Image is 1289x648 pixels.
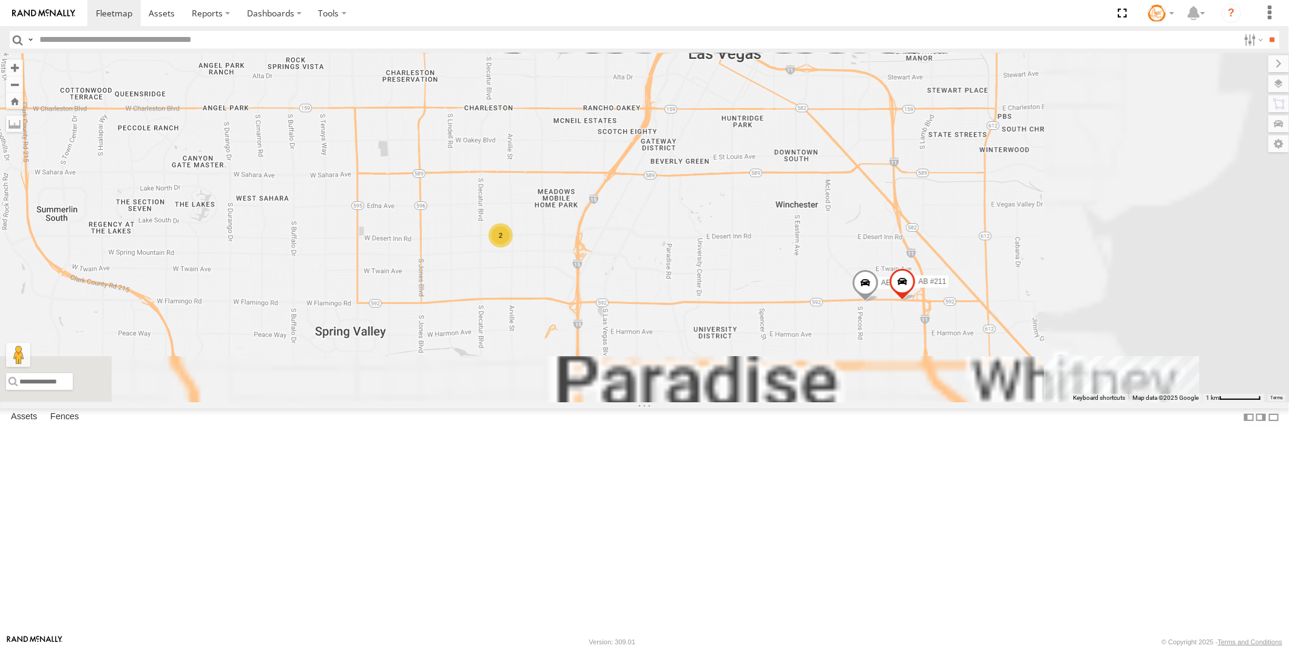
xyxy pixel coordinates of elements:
[1073,394,1125,402] button: Keyboard shortcuts
[1268,408,1280,426] label: Hide Summary Table
[1222,4,1241,23] i: ?
[489,223,513,248] div: 2
[589,638,635,646] div: Version: 309.01
[1271,395,1284,400] a: Terms (opens in new tab)
[1202,394,1265,402] button: Map Scale: 1 km per 65 pixels
[1132,394,1199,401] span: Map data ©2025 Google
[6,93,23,109] button: Zoom Home
[1143,4,1179,22] div: Tommy Stauffer
[6,343,30,367] button: Drag Pegman onto the map to open Street View
[12,9,75,18] img: rand-logo.svg
[5,409,43,426] label: Assets
[1268,135,1289,152] label: Map Settings
[1162,638,1282,646] div: © Copyright 2025 -
[6,76,23,93] button: Zoom out
[6,115,23,132] label: Measure
[25,31,35,49] label: Search Query
[1243,408,1255,426] label: Dock Summary Table to the Left
[918,277,946,285] span: AB #211
[1206,394,1219,401] span: 1 km
[1255,408,1267,426] label: Dock Summary Table to the Right
[1218,638,1282,646] a: Terms and Conditions
[44,409,85,426] label: Fences
[6,59,23,76] button: Zoom in
[1239,31,1265,49] label: Search Filter Options
[7,636,63,648] a: Visit our Website
[881,278,909,287] span: AB #226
